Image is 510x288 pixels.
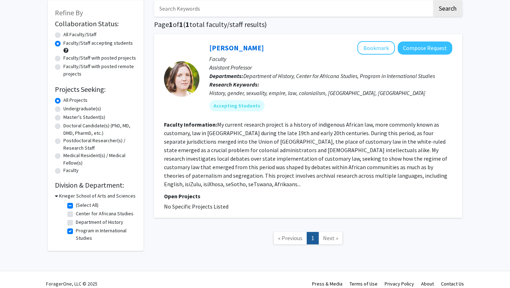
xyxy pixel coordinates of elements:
b: Faculty Information: [164,121,217,128]
span: Next » [323,234,338,242]
p: Open Projects [164,192,452,200]
fg-read-more: My current research project is a history of indigenous African law, more commonly known as custom... [164,121,447,188]
h2: Projects Seeking: [55,85,136,94]
a: Privacy Policy [385,281,414,287]
b: Research Keywords: [209,81,259,88]
label: Faculty/Staff with posted projects [63,54,136,62]
span: Refine By [55,8,83,17]
label: Doctoral Candidate(s) (PhD, MD, DMD, PharmD, etc.) [63,122,136,137]
label: All Faculty/Staff [63,31,96,38]
label: Faculty/Staff with posted remote projects [63,63,136,78]
a: About [421,281,434,287]
h3: Krieger School of Arts and Sciences [59,192,136,200]
div: History, gender, sexuality, empire, law, colonialism, [GEOGRAPHIC_DATA], [GEOGRAPHIC_DATA] [209,89,452,97]
p: Faculty [209,55,452,63]
nav: Page navigation [154,225,462,254]
button: Compose Request to Elizabeth Thornberry [398,41,452,55]
label: Department of History [76,218,123,226]
button: Add Elizabeth Thornberry to Bookmarks [357,41,395,55]
a: Terms of Use [350,281,378,287]
span: « Previous [278,234,302,242]
label: Medical Resident(s) / Medical Fellow(s) [63,152,136,167]
a: Press & Media [312,281,342,287]
label: Postdoctoral Researcher(s) / Research Staff [63,137,136,152]
label: Center for Africana Studies [76,210,134,217]
a: Previous Page [273,232,307,244]
a: [PERSON_NAME] [209,43,264,52]
label: Faculty/Staff accepting students [63,39,133,47]
span: 1 [169,20,173,29]
a: Contact Us [441,281,464,287]
label: Undergraduate(s) [63,105,101,112]
span: Department of History, Center for Africana Studies, Program in International Studies [243,72,435,79]
label: All Projects [63,96,87,104]
span: No Specific Projects Listed [164,203,228,210]
h2: Collaboration Status: [55,20,136,28]
label: Faculty [63,167,79,174]
a: 1 [307,232,319,244]
p: Assistant Professor [209,63,452,72]
h2: Division & Department: [55,181,136,189]
span: 1 [186,20,189,29]
button: Search [433,0,462,17]
h1: Page of ( total faculty/staff results) [154,20,462,29]
b: Departments: [209,72,243,79]
label: Master's Student(s) [63,113,105,121]
label: Program in International Studies [76,227,135,242]
mat-chip: Accepting Students [209,100,265,111]
span: 1 [179,20,183,29]
iframe: Chat [5,256,30,283]
label: (Select All) [76,201,98,209]
a: Next Page [318,232,343,244]
input: Search Keywords [154,0,432,17]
